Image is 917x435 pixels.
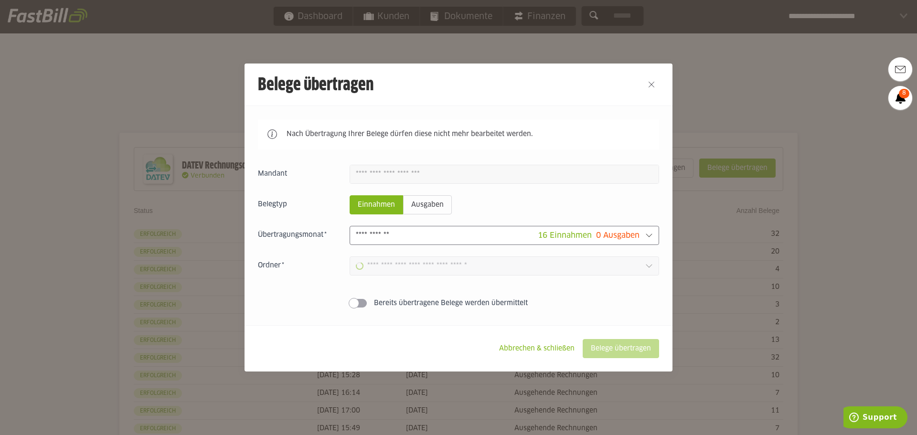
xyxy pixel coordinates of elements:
sl-button: Abbrechen & schließen [491,339,583,358]
span: 8 [899,89,909,98]
sl-radio-button: Einnahmen [350,195,403,214]
a: 8 [888,86,912,110]
iframe: Öffnet ein Widget, in dem Sie weitere Informationen finden [843,406,907,430]
span: 0 Ausgaben [596,232,640,239]
sl-switch: Bereits übertragene Belege werden übermittelt [258,298,659,308]
span: 16 Einnahmen [538,232,592,239]
sl-radio-button: Ausgaben [403,195,452,214]
sl-button: Belege übertragen [583,339,659,358]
